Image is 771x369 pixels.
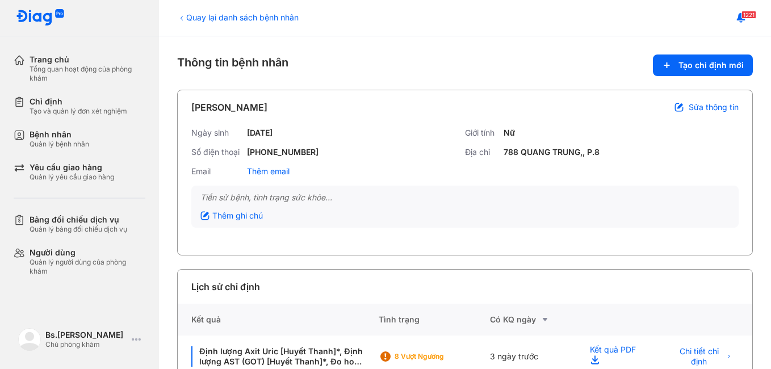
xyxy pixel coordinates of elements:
[191,100,267,114] div: [PERSON_NAME]
[247,166,290,177] div: Thêm email
[18,328,41,351] img: logo
[191,147,242,157] div: Số điện thoại
[191,346,365,367] div: Định lượng Axit Uric [Huyết Thanh]*, Định lượng AST (GOT) [Huyết Thanh]*, Đo hoạt độ ALT (GPT) [H...
[30,173,114,182] div: Quản lý yêu cầu giao hàng
[191,128,242,138] div: Ngày sinh
[177,11,299,23] div: Quay lại danh sách bệnh nhân
[200,192,730,203] div: Tiền sử bệnh, tình trạng sức khỏe...
[191,166,242,177] div: Email
[247,128,273,138] div: [DATE]
[45,330,127,340] div: Bs.[PERSON_NAME]
[678,60,744,70] span: Tạo chỉ định mới
[30,65,145,83] div: Tổng quan hoạt động của phòng khám
[395,352,485,361] div: 8 Vượt ngưỡng
[379,304,490,336] div: Tình trạng
[504,128,515,138] div: Nữ
[465,147,499,157] div: Địa chỉ
[30,215,127,225] div: Bảng đối chiếu dịch vụ
[247,147,319,157] div: [PHONE_NUMBER]
[667,347,739,366] button: Chi tiết chỉ định
[30,225,127,234] div: Quản lý bảng đối chiếu dịch vụ
[30,107,127,116] div: Tạo và quản lý đơn xét nghiệm
[465,128,499,138] div: Giới tính
[191,280,260,293] div: Lịch sử chỉ định
[45,340,127,349] div: Chủ phòng khám
[674,346,723,367] span: Chi tiết chỉ định
[653,54,753,76] button: Tạo chỉ định mới
[689,102,739,112] span: Sửa thông tin
[30,129,89,140] div: Bệnh nhân
[30,258,145,276] div: Quản lý người dùng của phòng khám
[741,11,756,19] span: 1221
[30,162,114,173] div: Yêu cầu giao hàng
[30,97,127,107] div: Chỉ định
[200,211,263,221] div: Thêm ghi chú
[504,147,600,157] div: 788 QUANG TRUNG,, P.8
[30,140,89,149] div: Quản lý bệnh nhân
[490,313,576,326] div: Có KQ ngày
[30,248,145,258] div: Người dùng
[16,9,65,27] img: logo
[30,54,145,65] div: Trang chủ
[178,304,379,336] div: Kết quả
[177,54,753,76] div: Thông tin bệnh nhân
